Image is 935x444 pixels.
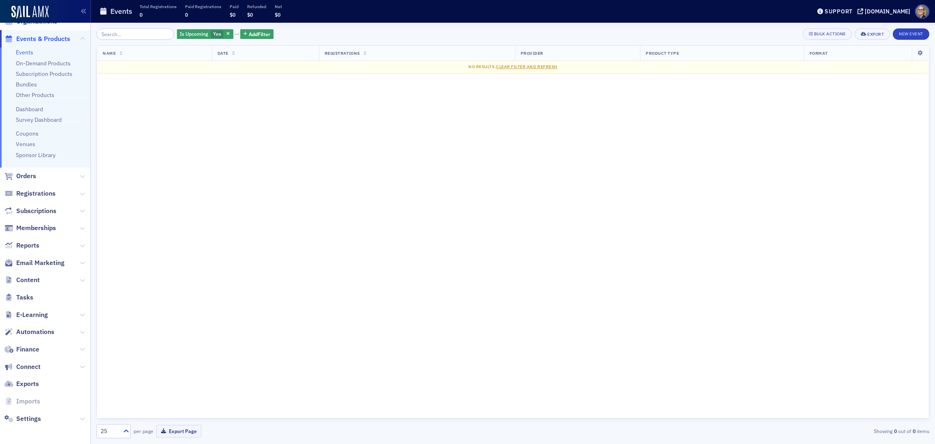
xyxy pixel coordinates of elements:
[814,32,846,36] div: Bulk Actions
[16,207,56,216] span: Subscriptions
[4,276,40,285] a: Content
[4,259,65,267] a: Email Marketing
[892,427,898,435] strong: 0
[16,70,72,78] a: Subscription Products
[16,130,39,137] a: Coupons
[101,427,118,435] div: 25
[16,49,33,56] a: Events
[16,397,40,406] span: Imports
[16,414,41,423] span: Settings
[16,34,70,43] span: Events & Products
[4,224,56,233] a: Memberships
[16,276,40,285] span: Content
[4,172,36,181] a: Orders
[4,34,70,43] a: Events & Products
[911,427,917,435] strong: 0
[657,427,929,435] div: Showing out of items
[134,427,153,435] label: per page
[180,30,208,37] span: Is Upcoming
[803,28,852,40] button: Bulk Actions
[16,91,54,99] a: Other Products
[825,8,853,15] div: Support
[496,64,558,69] span: Clear Filter and Refresh
[103,50,116,56] span: Name
[16,362,41,371] span: Connect
[247,11,253,18] span: $0
[140,11,142,18] span: 0
[4,310,48,319] a: E-Learning
[11,6,49,19] img: SailAMX
[16,224,56,233] span: Memberships
[4,414,41,423] a: Settings
[185,4,221,9] p: Paid Registrations
[16,172,36,181] span: Orders
[4,293,33,302] a: Tasks
[893,30,929,37] a: New Event
[230,4,239,9] p: Paid
[240,29,274,39] button: AddFilter
[16,310,48,319] span: E-Learning
[16,328,54,336] span: Automations
[16,189,56,198] span: Registrations
[185,11,188,18] span: 0
[4,345,39,354] a: Finance
[4,207,56,216] a: Subscriptions
[156,425,201,438] button: Export Page
[4,379,39,388] a: Exports
[249,30,270,38] span: Add Filter
[97,28,174,40] input: Search…
[16,379,39,388] span: Exports
[915,4,929,19] span: Profile
[230,11,235,18] span: $0
[110,6,132,16] h1: Events
[16,116,62,123] a: Survey Dashboard
[16,60,71,67] a: On-Demand Products
[16,293,33,302] span: Tasks
[16,140,35,148] a: Venues
[247,4,266,9] p: Refunded
[4,328,54,336] a: Automations
[893,28,929,40] button: New Event
[857,9,913,14] button: [DOMAIN_NAME]
[16,81,37,88] a: Bundles
[4,189,56,198] a: Registrations
[16,151,56,159] a: Sponsor Library
[646,50,679,56] span: Product Type
[177,29,233,39] div: Yes
[16,259,65,267] span: Email Marketing
[4,241,39,250] a: Reports
[867,32,884,37] div: Export
[4,362,41,371] a: Connect
[16,106,43,113] a: Dashboard
[275,11,280,18] span: $0
[103,64,923,70] div: No results.
[810,50,827,56] span: Format
[855,28,890,40] button: Export
[4,397,40,406] a: Imports
[140,4,177,9] p: Total Registrations
[275,4,282,9] p: Net
[16,241,39,250] span: Reports
[16,345,39,354] span: Finance
[218,50,228,56] span: Date
[865,8,910,15] div: [DOMAIN_NAME]
[213,30,221,37] span: Yes
[521,50,543,56] span: Provider
[325,50,360,56] span: Registrations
